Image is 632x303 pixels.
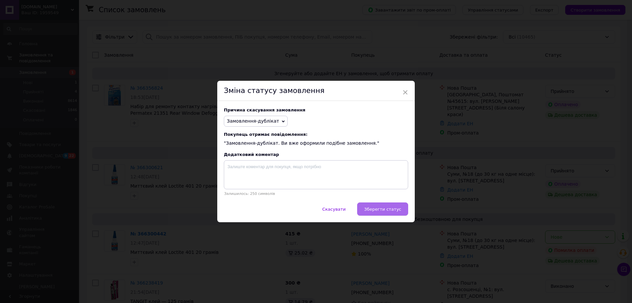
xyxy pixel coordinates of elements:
span: Покупець отримає повідомлення: [224,132,408,137]
div: Причина скасування замовлення [224,107,408,112]
p: Залишилось: 250 символів [224,192,408,196]
span: Замовлення-дублікат [227,118,279,124]
span: Зберегти статус [364,207,401,212]
button: Зберегти статус [357,202,408,216]
div: Додатковий коментар [224,152,408,157]
button: Скасувати [315,202,353,216]
div: "Замовлення-дублікат. Ви вже оформили подібне замовлення." [224,132,408,147]
span: Скасувати [322,207,346,212]
div: Зміна статусу замовлення [217,81,415,101]
span: × [402,87,408,98]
